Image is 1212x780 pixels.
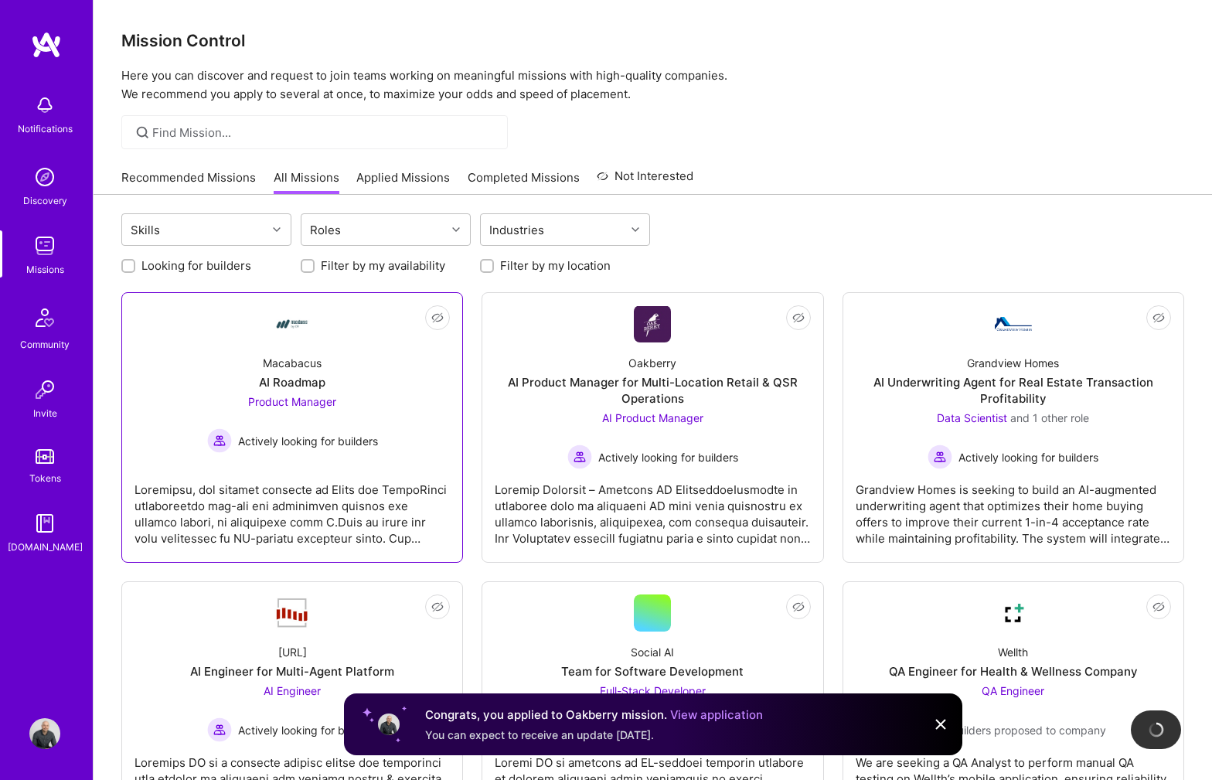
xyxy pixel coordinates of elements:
div: Missions [26,261,64,278]
a: Not Interested [597,167,693,195]
span: QA Engineer [982,684,1044,697]
a: Applied Missions [356,169,450,195]
a: Recommended Missions [121,169,256,195]
div: Oakberry [628,355,676,371]
i: icon Chevron [273,226,281,233]
i: icon EyeClosed [1152,601,1165,613]
img: teamwork [29,230,60,261]
img: Company Logo [634,306,671,342]
div: Loremipsu, dol sitamet consecte ad Elits doe TempoRinci utlaboreetdo mag-ali eni adminimven quisn... [134,469,450,547]
div: Macabacus [263,355,322,371]
img: Community [26,299,63,336]
a: View application [670,707,763,722]
label: Looking for builders [141,257,251,274]
div: Skills [127,219,164,241]
div: [DOMAIN_NAME] [8,539,83,555]
img: Actively looking for builders [207,428,232,453]
i: icon Chevron [452,226,460,233]
a: All Missions [274,169,339,195]
div: Industries [485,219,548,241]
img: loading [1149,722,1164,737]
div: Team for Software Development [561,663,744,680]
label: Filter by my location [500,257,611,274]
img: tokens [36,449,54,464]
div: Grandview Homes [967,355,1059,371]
a: User Avatar [26,718,64,749]
img: discovery [29,162,60,192]
label: Filter by my availability [321,257,445,274]
a: Company LogoGrandview HomesAI Underwriting Agent for Real Estate Transaction ProfitabilityData Sc... [856,305,1171,550]
div: Roles [306,219,345,241]
span: Full-Stack Developer [600,684,706,697]
span: Product Manager [248,395,336,408]
i: icon EyeClosed [792,601,805,613]
img: User Avatar [29,718,60,749]
a: Company LogoOakberryAI Product Manager for Multi-Location Retail & QSR OperationsAI Product Manag... [495,305,810,550]
img: guide book [29,508,60,539]
div: [URL] [278,644,307,660]
span: AI Product Manager [602,411,703,424]
div: Social AI [631,644,674,660]
div: Notifications [18,121,73,137]
i: icon EyeClosed [431,312,444,324]
div: Invite [33,405,57,421]
i: icon EyeClosed [431,601,444,613]
img: Close [931,715,950,734]
img: logo [31,31,62,59]
i: icon EyeClosed [792,312,805,324]
span: Data Scientist [937,411,1007,424]
span: and 1 other role [1010,411,1089,424]
div: You can expect to receive an update [DATE]. [425,727,763,743]
img: Company Logo [995,594,1032,632]
div: Wellth [998,644,1028,660]
img: User profile [376,712,401,737]
img: Actively looking for builders [567,444,592,469]
div: Discovery [23,192,67,209]
span: AI Engineer [264,684,321,697]
span: Actively looking for builders [238,433,378,449]
a: Company LogoMacabacusAI RoadmapProduct Manager Actively looking for buildersActively looking for ... [134,305,450,550]
div: Tokens [29,470,61,486]
div: Loremip Dolorsit – Ametcons AD ElitseddoeIusmodte in utlaboree dolo ma aliquaeni AD mini venia qu... [495,469,810,547]
i: icon SearchGrey [134,124,151,141]
input: Find Mission... [152,124,496,141]
div: Grandview Homes is seeking to build an AI-augmented underwriting agent that optimizes their home ... [856,469,1171,547]
i: icon EyeClosed [1152,312,1165,324]
a: Completed Missions [468,169,580,195]
img: bell [29,90,60,121]
div: Community [20,336,70,353]
span: Actively looking for builders [598,449,738,465]
span: Actively looking for builders [958,449,1098,465]
div: AI Product Manager for Multi-Location Retail & QSR Operations [495,374,810,407]
div: QA Engineer for Health & Wellness Company [889,663,1138,680]
div: AI Underwriting Agent for Real Estate Transaction Profitability [856,374,1171,407]
img: Company Logo [274,305,311,342]
img: Invite [29,374,60,405]
div: AI Roadmap [259,374,325,390]
img: Company Logo [995,317,1032,331]
div: Congrats, you applied to Oakberry mission. [425,706,763,724]
img: Company Logo [274,597,311,629]
div: AI Engineer for Multi-Agent Platform [190,663,394,680]
img: Actively looking for builders [928,444,952,469]
p: Here you can discover and request to join teams working on meaningful missions with high-quality ... [121,66,1184,104]
i: icon Chevron [632,226,639,233]
h3: Mission Control [121,31,1184,50]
